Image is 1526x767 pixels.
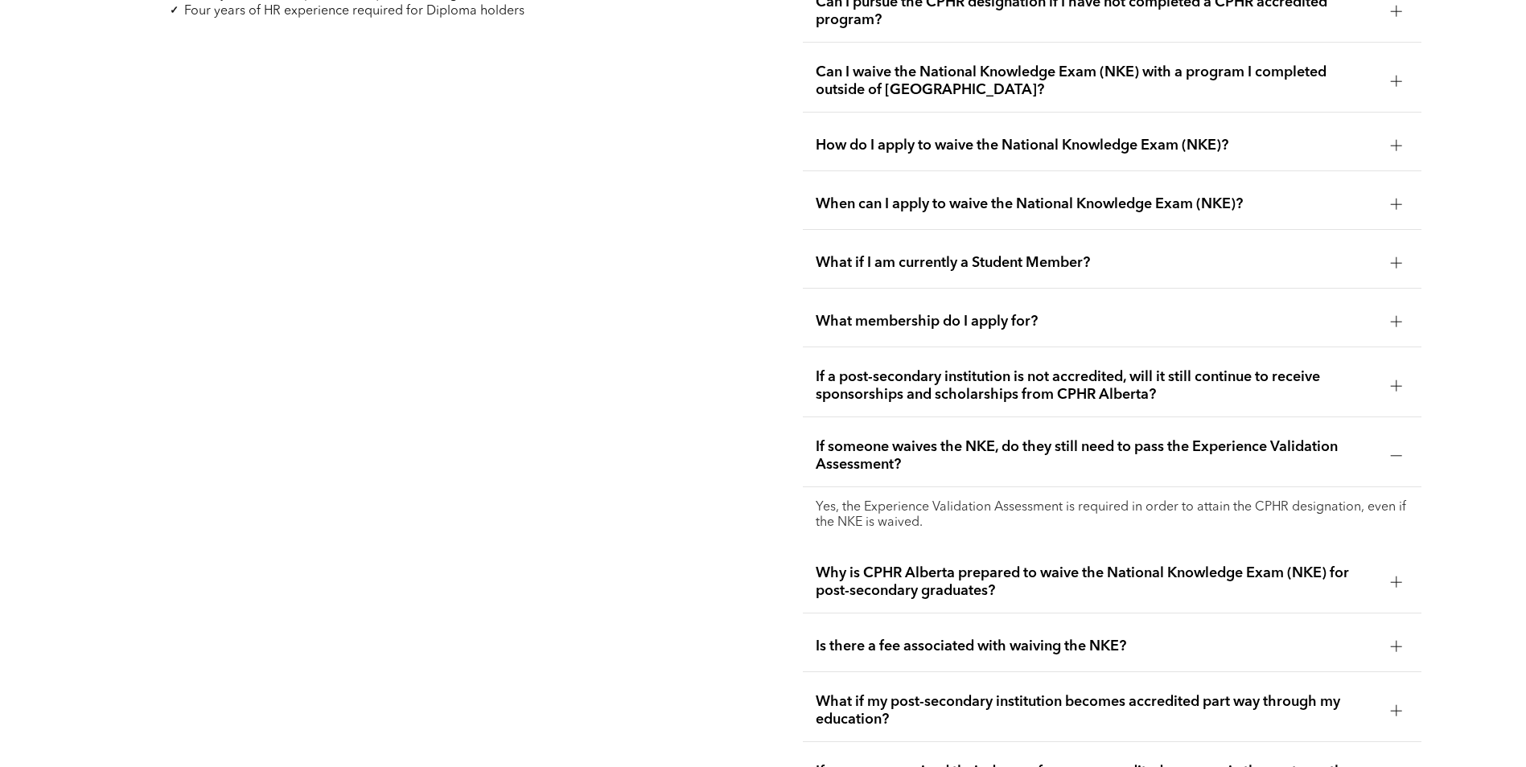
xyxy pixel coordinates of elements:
[184,5,524,18] span: Four years of HR experience required for Diploma holders
[816,438,1378,474] span: If someone waives the NKE, do they still need to pass the Experience Validation Assessment?
[816,564,1378,600] span: Why is CPHR Alberta prepared to waive the National Knowledge Exam (NKE) for post-secondary gradua...
[816,254,1378,272] span: What if I am currently a Student Member?
[816,64,1378,99] span: Can I waive the National Knowledge Exam (NKE) with a program I completed outside of [GEOGRAPHIC_D...
[816,368,1378,404] span: If a post-secondary institution is not accredited, will it still continue to receive sponsorships...
[816,195,1378,213] span: When can I apply to waive the National Knowledge Exam (NKE)?
[816,500,1409,531] p: Yes, the Experience Validation Assessment is required in order to attain the CPHR designation, ev...
[816,693,1378,728] span: What if my post-secondary institution becomes accredited part way through my education?
[816,137,1378,154] span: How do I apply to waive the National Knowledge Exam (NKE)?
[816,313,1378,330] span: What membership do I apply for?
[816,638,1378,655] span: Is there a fee associated with waiving the NKE?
